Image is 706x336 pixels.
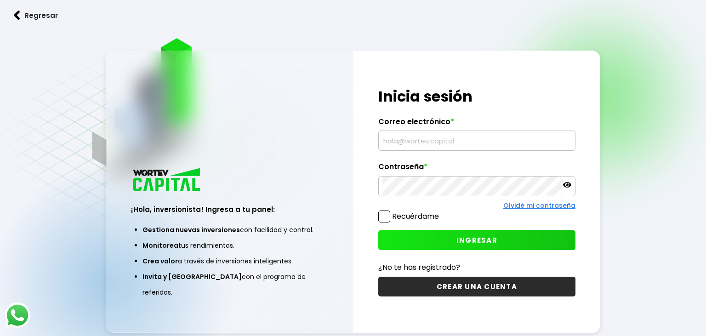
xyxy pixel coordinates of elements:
button: CREAR UNA CUENTA [378,277,575,296]
h3: ¡Hola, inversionista! Ingresa a tu panel: [131,204,328,215]
h1: Inicia sesión [378,85,575,108]
a: ¿No te has registrado?CREAR UNA CUENTA [378,262,575,296]
span: Invita y [GEOGRAPHIC_DATA] [142,272,242,281]
a: Olvidé mi contraseña [503,201,575,210]
li: con facilidad y control. [142,222,317,238]
li: a través de inversiones inteligentes. [142,253,317,269]
span: Crea valor [142,256,178,266]
img: logos_whatsapp-icon.242b2217.svg [5,302,30,328]
label: Correo electrónico [378,117,575,131]
span: Gestiona nuevas inversiones [142,225,240,234]
p: ¿No te has registrado? [378,262,575,273]
input: hola@wortev.capital [382,131,571,150]
li: con el programa de referidos. [142,269,317,300]
label: Contraseña [378,162,575,176]
li: tus rendimientos. [142,238,317,253]
label: Recuérdame [392,211,439,222]
span: Monitorea [142,241,178,250]
img: flecha izquierda [14,11,20,20]
img: logo_wortev_capital [131,167,204,194]
button: INGRESAR [378,230,575,250]
span: INGRESAR [456,235,497,245]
